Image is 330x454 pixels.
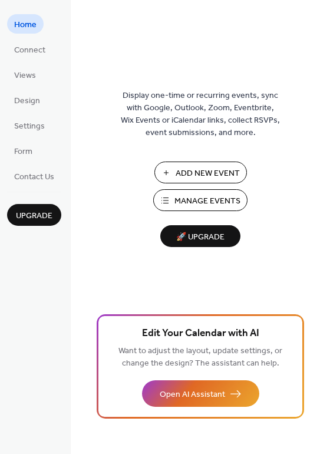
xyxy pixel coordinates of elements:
[14,95,40,107] span: Design
[16,210,52,222] span: Upgrade
[14,120,45,133] span: Settings
[118,343,282,371] span: Want to adjust the layout, update settings, or change the design? The assistant can help.
[176,167,240,180] span: Add New Event
[7,204,61,226] button: Upgrade
[7,14,44,34] a: Home
[14,19,37,31] span: Home
[142,325,259,342] span: Edit Your Calendar with AI
[7,116,52,135] a: Settings
[7,166,61,186] a: Contact Us
[7,40,52,59] a: Connect
[7,65,43,84] a: Views
[14,70,36,82] span: Views
[153,189,247,211] button: Manage Events
[160,225,240,247] button: 🚀 Upgrade
[154,162,247,183] button: Add New Event
[7,90,47,110] a: Design
[7,141,39,160] a: Form
[14,44,45,57] span: Connect
[121,90,280,139] span: Display one-time or recurring events, sync with Google, Outlook, Zoom, Eventbrite, Wix Events or ...
[160,389,225,401] span: Open AI Assistant
[14,171,54,183] span: Contact Us
[174,195,240,208] span: Manage Events
[142,380,259,407] button: Open AI Assistant
[167,229,233,245] span: 🚀 Upgrade
[14,146,32,158] span: Form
